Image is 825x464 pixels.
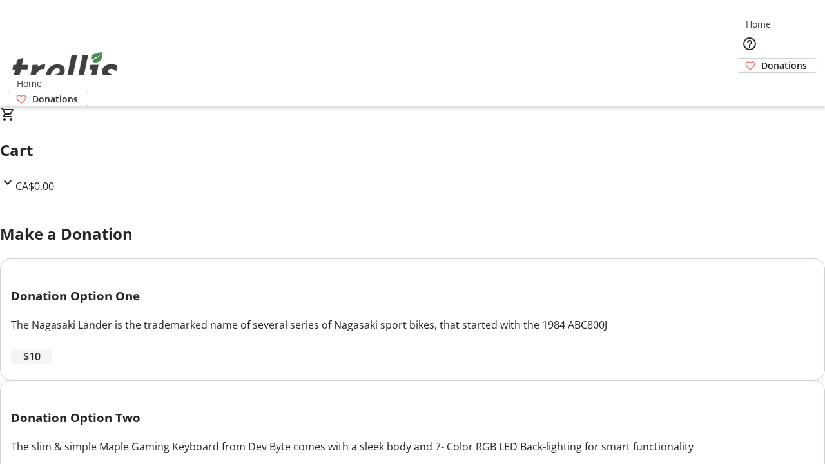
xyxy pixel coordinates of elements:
[11,409,814,427] h3: Donation Option Two
[11,287,814,305] h3: Donation Option One
[8,77,50,90] a: Home
[737,17,779,31] a: Home
[11,439,814,454] div: The slim & simple Maple Gaming Keyboard from Dev Byte comes with a sleek body and 7- Color RGB LE...
[8,37,122,102] img: Orient E2E Organization Y5mjeEVrPU's Logo
[761,59,807,72] span: Donations
[11,349,52,364] button: $10
[11,317,814,333] div: The Nagasaki Lander is the trademarked name of several series of Nagasaki sport bikes, that start...
[23,349,41,364] span: $10
[32,92,78,106] span: Donations
[746,17,771,31] span: Home
[15,179,54,193] span: CA$0.00
[737,73,762,99] button: Cart
[17,77,42,90] span: Home
[8,92,88,106] a: Donations
[737,58,817,73] a: Donations
[737,31,762,57] button: Help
